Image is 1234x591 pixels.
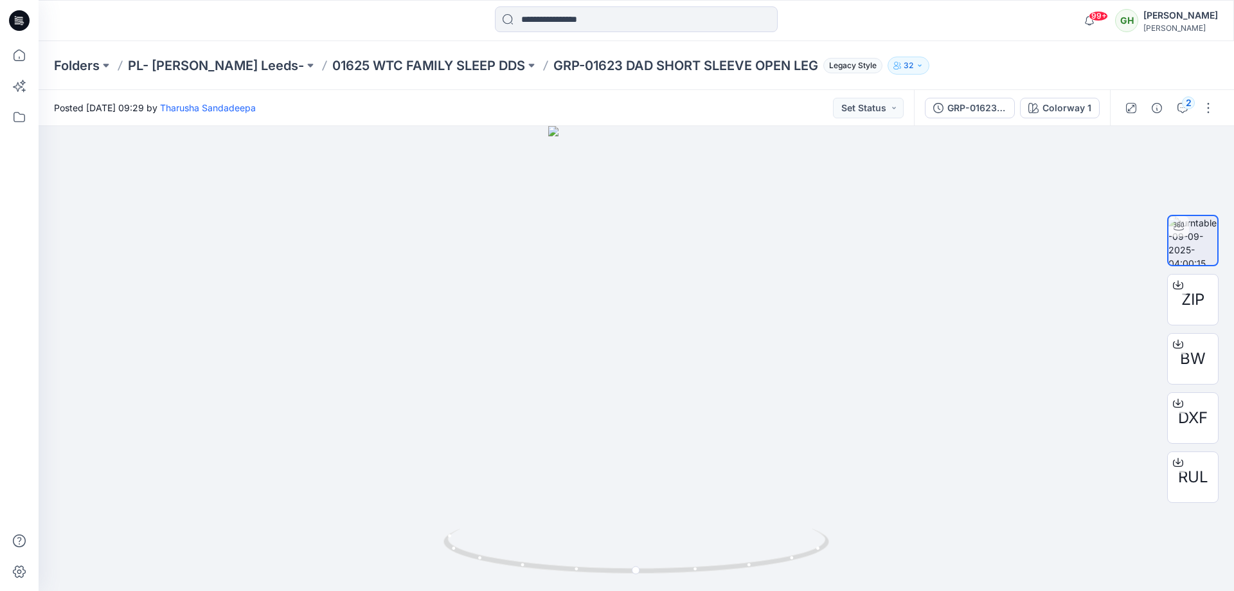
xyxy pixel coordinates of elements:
[1182,96,1195,109] div: 2
[1089,11,1108,21] span: 99+
[1168,216,1217,265] img: turntable-09-09-2025-04:00:15
[947,101,1006,115] div: GRP-01623 DAD SHORT SLEEVE OPEN LEG
[823,58,882,73] span: Legacy Style
[54,101,256,114] span: Posted [DATE] 09:29 by
[1172,98,1193,118] button: 2
[54,57,100,75] a: Folders
[1147,98,1167,118] button: Details
[1178,466,1208,489] span: RUL
[1042,101,1091,115] div: Colorway 1
[553,57,818,75] p: GRP-01623 DAD SHORT SLEEVE OPEN LEG
[1143,8,1218,23] div: [PERSON_NAME]
[160,102,256,113] a: Tharusha Sandadeepa
[925,98,1015,118] button: GRP-01623 DAD SHORT SLEEVE OPEN LEG
[332,57,525,75] a: 01625 WTC FAMILY SLEEP DDS
[818,57,882,75] button: Legacy Style
[1178,406,1208,430] span: DXF
[1181,288,1204,311] span: ZIP
[904,59,913,73] p: 32
[1020,98,1100,118] button: Colorway 1
[1143,23,1218,33] div: [PERSON_NAME]
[888,57,929,75] button: 32
[1115,9,1138,32] div: GH
[1180,347,1206,370] span: BW
[128,57,304,75] a: PL- [PERSON_NAME] Leeds-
